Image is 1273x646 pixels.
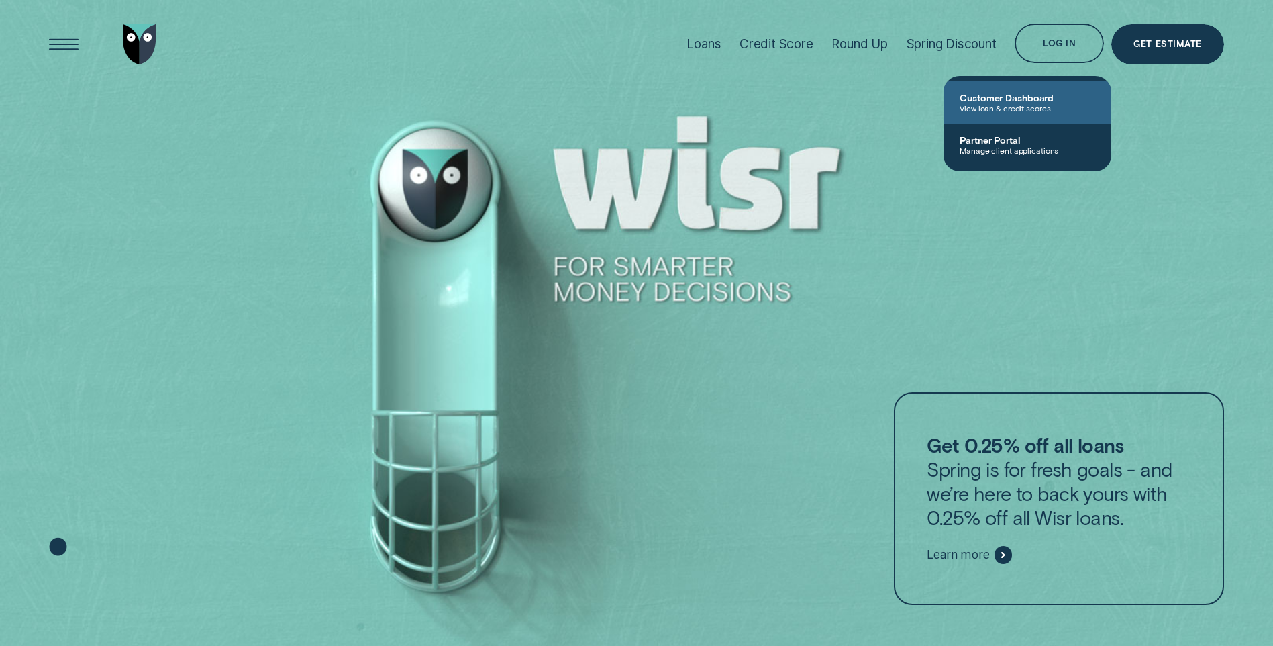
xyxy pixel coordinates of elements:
[123,24,156,64] img: Wisr
[960,146,1095,155] span: Manage client applications
[1015,24,1104,64] button: Log in
[960,103,1095,113] span: View loan & credit scores
[1111,24,1224,64] a: Get Estimate
[960,92,1095,103] span: Customer Dashboard
[960,134,1095,146] span: Partner Portal
[927,433,1190,530] p: Spring is for fresh goals - and we’re here to back yours with 0.25% off all Wisr loans.
[44,24,84,64] button: Open Menu
[944,81,1111,124] a: Customer DashboardView loan & credit scores
[686,36,721,52] div: Loans
[927,433,1123,457] strong: Get 0.25% off all loans
[927,547,989,562] span: Learn more
[831,36,888,52] div: Round Up
[740,36,813,52] div: Credit Score
[944,124,1111,166] a: Partner PortalManage client applications
[907,36,997,52] div: Spring Discount
[894,392,1224,604] a: Get 0.25% off all loansSpring is for fresh goals - and we’re here to back yours with 0.25% off al...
